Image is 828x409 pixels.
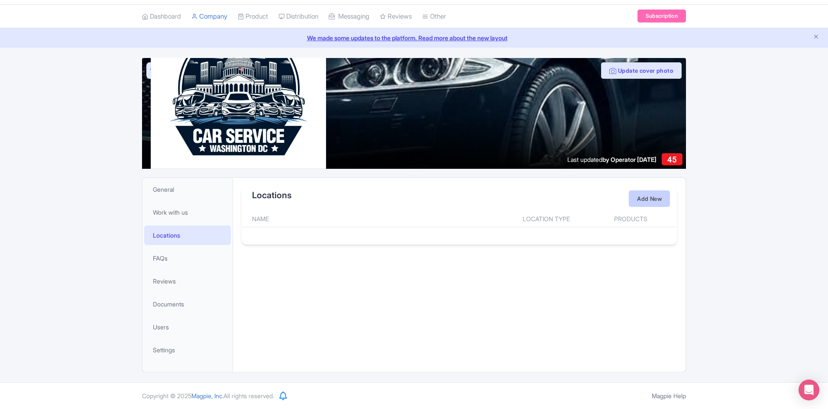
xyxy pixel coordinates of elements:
[637,10,686,23] a: Subscription
[601,62,682,79] button: Update cover photo
[252,190,291,200] h3: Locations
[144,248,231,268] a: FAQs
[5,33,823,42] a: We made some updates to the platform. Read more about the new layout
[144,340,231,360] a: Settings
[602,156,657,163] span: by Operator [DATE]
[242,211,503,227] th: Name
[144,203,231,222] a: Work with us
[813,32,819,42] button: Close announcement
[168,22,308,161] img: akya85fuqrjpvdsekrhd.jpg
[238,5,268,29] a: Product
[380,5,412,29] a: Reviews
[146,62,189,79] a: View as visitor
[329,5,369,29] a: Messaging
[629,190,670,207] a: Add New
[153,345,175,354] span: Settings
[422,5,446,29] a: Other
[144,317,231,337] a: Users
[153,322,169,332] span: Users
[153,185,174,194] span: General
[144,180,231,199] a: General
[144,271,231,291] a: Reviews
[144,225,231,245] a: Locations
[191,392,223,399] span: Magpie, Inc.
[144,294,231,314] a: Documents
[799,380,819,400] div: Open Intercom Messenger
[153,208,188,217] span: Work with us
[667,155,676,164] span: 45
[153,277,176,286] span: Reviews
[153,231,180,240] span: Locations
[503,211,590,227] th: Location Type
[191,5,227,29] a: Company
[153,300,184,309] span: Documents
[590,211,677,227] th: Products
[153,254,168,263] span: FAQs
[278,5,318,29] a: Distribution
[137,391,279,400] div: Copyright © 2025 All rights reserved.
[142,5,181,29] a: Dashboard
[567,155,657,164] div: Last updated
[652,392,686,399] a: Magpie Help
